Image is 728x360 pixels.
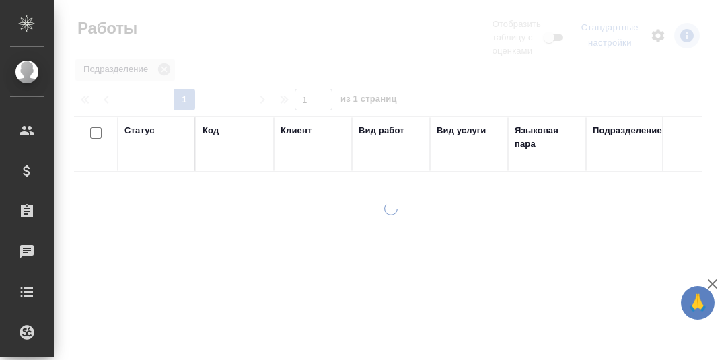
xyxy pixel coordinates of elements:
[515,124,579,151] div: Языковая пара
[437,124,486,137] div: Вид услуги
[681,286,715,320] button: 🙏
[281,124,312,137] div: Клиент
[124,124,155,137] div: Статус
[686,289,709,317] span: 🙏
[593,124,662,137] div: Подразделение
[359,124,404,137] div: Вид работ
[203,124,219,137] div: Код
